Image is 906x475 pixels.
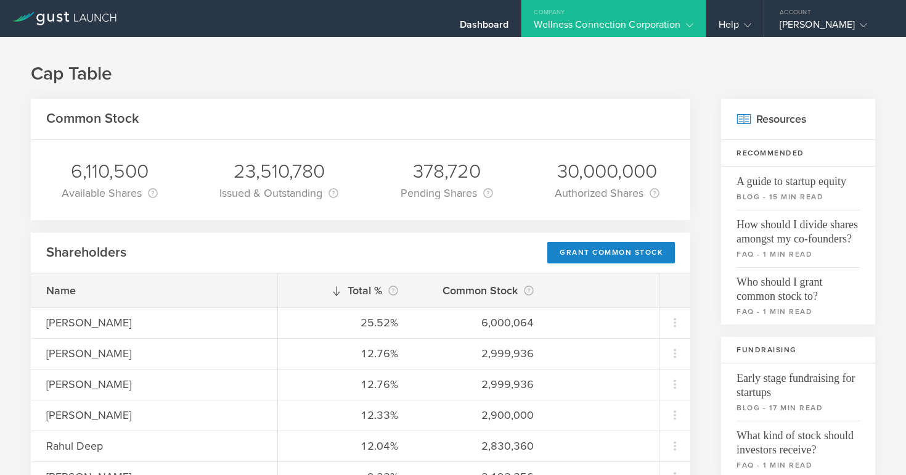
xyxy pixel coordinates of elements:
[293,345,398,361] div: 12.76%
[401,184,493,202] div: Pending Shares
[46,345,262,361] div: [PERSON_NAME]
[429,345,534,361] div: 2,999,936
[534,19,693,37] div: Wellness Connection Corporation
[719,19,751,37] div: Help
[555,159,659,184] div: 30,000,000
[46,376,262,392] div: [PERSON_NAME]
[293,407,398,423] div: 12.33%
[219,159,338,184] div: 23,510,780
[293,315,398,331] div: 25.52%
[737,210,860,246] span: How should I divide shares amongst my co-founders?
[429,376,534,392] div: 2,999,936
[219,184,338,202] div: Issued & Outstanding
[737,460,860,471] small: faq - 1 min read
[555,184,659,202] div: Authorized Shares
[429,315,534,331] div: 6,000,064
[737,306,860,317] small: faq - 1 min read
[737,267,860,304] span: Who should I grant common stock to?
[46,283,262,299] div: Name
[401,159,493,184] div: 378,720
[721,337,875,363] h3: Fundraising
[62,184,158,202] div: Available Shares
[547,242,675,263] div: Grant Common Stock
[46,315,262,331] div: [PERSON_NAME]
[429,282,534,299] div: Common Stock
[293,438,398,454] div: 12.04%
[460,19,509,37] div: Dashboard
[721,99,875,140] h2: Resources
[293,376,398,392] div: 12.76%
[429,407,534,423] div: 2,900,000
[721,210,875,267] a: How should I divide shares amongst my co-founders?faq - 1 min read
[737,191,860,202] small: blog - 15 min read
[31,62,875,86] h1: Cap Table
[721,140,875,167] h3: Recommended
[737,363,860,400] span: Early stage fundraising for startups
[46,407,262,423] div: [PERSON_NAME]
[46,110,139,128] h2: Common Stock
[737,402,860,413] small: blog - 17 min read
[429,438,534,454] div: 2,830,360
[46,438,262,454] div: Rahul Deep
[737,421,860,457] span: What kind of stock should investors receive?
[46,244,126,262] h2: Shareholders
[62,159,158,184] div: 6,110,500
[721,167,875,210] a: A guide to startup equityblog - 15 min read
[721,267,875,324] a: Who should I grant common stock to?faq - 1 min read
[737,167,860,189] span: A guide to startup equity
[780,19,884,37] div: [PERSON_NAME]
[721,363,875,421] a: Early stage fundraising for startupsblog - 17 min read
[293,282,398,299] div: Total %
[737,249,860,260] small: faq - 1 min read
